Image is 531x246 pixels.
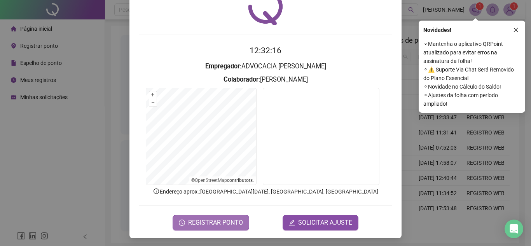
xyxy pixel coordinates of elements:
[153,188,160,195] span: info-circle
[179,220,185,226] span: clock-circle
[139,187,392,196] p: Endereço aprox. : [GEOGRAPHIC_DATA][DATE], [GEOGRAPHIC_DATA], [GEOGRAPHIC_DATA]
[423,65,521,82] span: ⚬ ⚠️ Suporte Via Chat Será Removido do Plano Essencial
[505,220,523,238] div: Open Intercom Messenger
[188,218,243,227] span: REGISTRAR PONTO
[289,220,295,226] span: edit
[224,76,259,83] strong: Colaborador
[423,82,521,91] span: ⚬ Novidade no Cálculo do Saldo!
[298,218,352,227] span: SOLICITAR AJUSTE
[139,75,392,85] h3: : [PERSON_NAME]
[191,178,254,183] li: © contributors.
[283,215,358,230] button: editSOLICITAR AJUSTE
[250,46,281,55] time: 12:32:16
[173,215,249,230] button: REGISTRAR PONTO
[423,26,451,34] span: Novidades !
[205,63,240,70] strong: Empregador
[513,27,519,33] span: close
[139,61,392,72] h3: : ADVOCACIA [PERSON_NAME]
[423,40,521,65] span: ⚬ Mantenha o aplicativo QRPoint atualizado para evitar erros na assinatura da folha!
[149,91,157,99] button: +
[195,178,227,183] a: OpenStreetMap
[149,99,157,106] button: –
[423,91,521,108] span: ⚬ Ajustes da folha com período ampliado!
